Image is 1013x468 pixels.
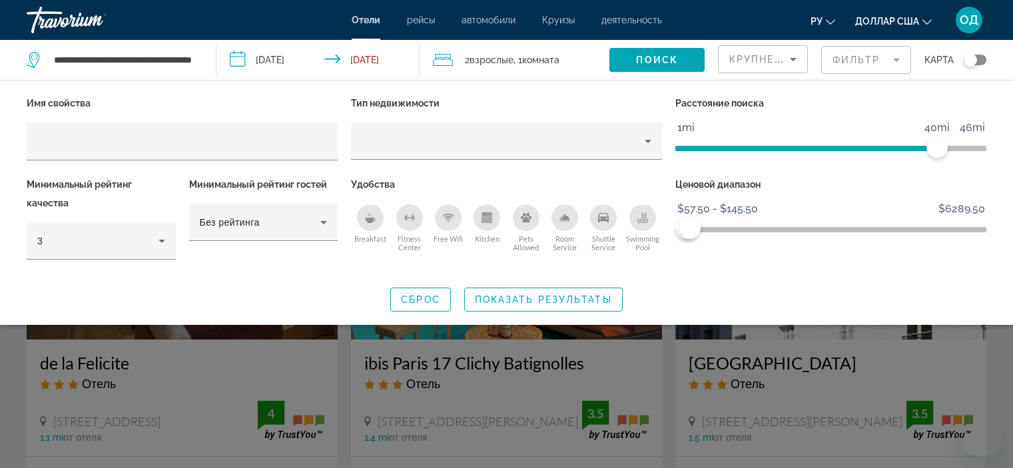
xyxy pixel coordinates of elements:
span: $6289.50 [936,199,987,219]
span: Показать результаты [475,294,612,305]
mat-select: Sort by [729,51,797,67]
span: Free Wifi [434,234,463,243]
ngx-slider: ngx-slider [675,146,986,148]
a: Круизы [542,15,575,25]
span: ngx-slider [675,218,697,239]
span: Fitness Center [390,234,428,252]
button: Filter [821,45,911,75]
span: Pets Allowed [507,234,545,252]
span: Shuttle Service [584,234,623,252]
a: Травориум [27,3,160,37]
button: Room Service [545,204,584,252]
a: автомобили [462,15,515,25]
span: 2 [465,51,513,69]
button: Check-in date: Sep 9, 2025 Check-out date: Sep 13, 2025 [216,40,420,80]
button: Поиск [609,48,705,72]
span: 46mi [958,118,987,138]
font: ОД [960,13,978,27]
span: Поиск [636,55,678,65]
span: , 1 [513,51,559,69]
p: Минимальный рейтинг качества [27,175,176,212]
span: Сброс [401,294,440,305]
ngx-slider: ngx-slider [675,227,986,230]
span: ngx-slider-max [679,218,701,239]
button: Меню пользователя [952,6,986,34]
div: Hotel Filters [20,94,993,274]
span: Взрослые [470,55,513,65]
p: Расстояние поиска [675,94,986,113]
span: Крупнейшие сбережения [729,54,891,65]
p: Удобства [351,175,662,194]
button: Kitchen [468,204,506,252]
font: ру [811,16,823,27]
button: Сброс [390,288,451,312]
a: рейсы [407,15,435,25]
button: Toggle map [954,54,986,66]
span: Комната [522,55,559,65]
button: Shuttle Service [584,204,623,252]
iframe: Кнопка запуска окна обмена сообщениями [960,415,1002,457]
button: Pets Allowed [507,204,545,252]
button: Free Wifi [429,204,468,252]
p: Тип недвижимости [351,94,662,113]
span: 1mi [675,118,697,138]
button: Показать результаты [464,288,623,312]
button: Breakfast [351,204,390,252]
p: Ценовой диапазон [675,175,986,194]
span: Kitchen [475,234,500,243]
mat-select: Property type [362,133,651,149]
span: 40mi [922,118,952,138]
span: Room Service [545,234,584,252]
span: Без рейтинга [200,217,260,228]
span: Swimming Pool [623,234,662,252]
p: Минимальный рейтинг гостей [189,175,338,194]
button: Изменить язык [811,11,835,31]
button: Изменить валюту [855,11,932,31]
a: деятельность [601,15,662,25]
span: карта [924,51,954,69]
button: Swimming Pool [623,204,662,252]
p: Имя свойства [27,94,338,113]
span: Breakfast [354,234,386,243]
span: 3 [37,236,43,246]
font: доллар США [855,16,919,27]
button: Travelers: 2 adults, 0 children [420,40,609,80]
span: $57.50 - $145.50 [675,199,760,219]
button: Fitness Center [390,204,428,252]
a: Отели [352,15,380,25]
span: ngx-slider [926,136,948,158]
